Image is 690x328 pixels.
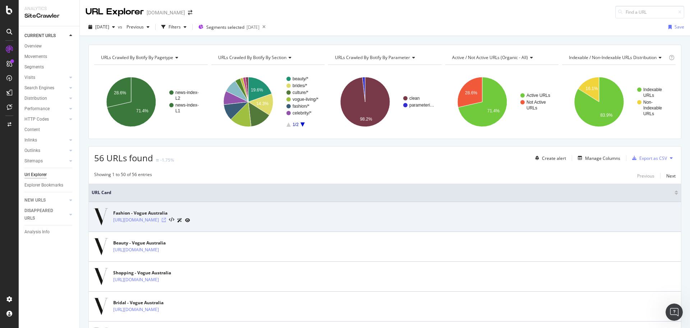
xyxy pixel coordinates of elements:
div: NEW URLS [24,197,46,204]
div: Performance [24,105,50,113]
text: 28.6% [465,90,477,95]
button: Segments selected[DATE] [195,21,259,33]
div: DISAPPEARED URLS [24,207,61,222]
div: Movements [24,53,47,60]
a: Explorer Bookmarks [24,181,74,189]
a: [URL][DOMAIN_NAME] [113,306,159,313]
button: Next [666,171,676,180]
span: Segments selected [206,24,244,30]
div: Beauty - Vogue Australia [113,240,190,246]
div: Overview [24,42,42,50]
button: Manage Columns [575,154,620,162]
div: Save [675,24,684,30]
svg: A chart. [445,71,558,133]
text: URLs [643,93,654,98]
h4: URLs Crawled By Botify By parameter [333,52,435,63]
text: 28.6% [114,90,126,95]
svg: A chart. [211,71,324,133]
text: 71.4% [136,108,148,113]
button: Previous [124,21,152,33]
div: Content [24,126,40,134]
div: [DATE] [247,24,259,30]
div: arrow-right-arrow-left [188,10,192,15]
text: Non- [643,100,653,105]
text: Indexable [643,105,662,111]
div: Filters [169,24,181,30]
a: Open in help center [95,277,152,283]
div: Search Engines [24,84,54,92]
div: Segments [24,63,44,71]
text: news-index- [175,103,199,108]
div: Url Explorer [24,171,47,179]
a: CURRENT URLS [24,32,67,40]
text: news-index- [175,90,199,95]
text: 16.1% [586,86,598,91]
text: URLs [526,105,537,111]
button: View HTML Source [169,217,174,223]
div: Shopping - Vogue Australia [113,270,190,276]
div: A chart. [94,71,207,133]
a: Visit Online Page [162,218,166,222]
div: Close [230,3,243,16]
div: Outlinks [24,147,40,154]
a: [URL][DOMAIN_NAME] [113,246,159,253]
a: [URL][DOMAIN_NAME] [113,276,159,283]
text: L2 [175,96,180,101]
div: -1.75% [160,157,174,163]
a: Content [24,126,74,134]
div: Inlinks [24,136,37,144]
div: Export as CSV [639,155,667,161]
a: Url Explorer [24,171,74,179]
div: Showing 1 to 50 of 56 entries [94,171,152,180]
button: Export as CSV [629,152,667,164]
a: Movements [24,53,74,60]
img: main image [92,297,110,315]
span: 😃 [137,253,147,268]
text: vogue-living/* [293,97,318,102]
button: Filters [158,21,189,33]
div: Manage Columns [585,155,620,161]
div: Analysis Info [24,228,50,236]
img: main image [92,238,110,256]
div: Bridal - Vogue Australia [113,300,190,306]
button: Previous [637,171,654,180]
text: 1/2 [293,122,299,127]
text: 14.3% [256,101,268,106]
a: NEW URLS [24,197,67,204]
div: Sitemaps [24,157,43,165]
text: L1 [175,108,180,113]
h4: Indexable / Non-Indexable URLs Distribution [567,52,667,63]
img: main image [92,268,110,286]
button: Create alert [532,152,566,164]
text: Indexable [643,87,662,92]
a: Segments [24,63,74,71]
a: URL Inspection [185,216,190,224]
div: Create alert [542,155,566,161]
text: URLs [643,111,654,116]
a: [URL][DOMAIN_NAME] [113,216,159,224]
a: AI Url Details [177,216,182,224]
text: 98.2% [360,117,372,122]
div: A chart. [328,71,441,133]
img: main image [92,208,110,226]
span: smiley reaction [133,253,152,268]
text: 19.6% [251,87,263,93]
span: Previous [124,24,144,30]
span: vs [118,24,124,30]
svg: A chart. [562,71,675,133]
span: 😐 [118,253,129,268]
div: Next [666,173,676,179]
text: Active URLs [526,93,550,98]
input: Find a URL [615,6,684,18]
text: parameteri… [409,103,434,108]
iframe: Intercom live chat [666,304,683,321]
a: Inlinks [24,136,67,144]
button: go back [5,3,18,17]
span: Indexable / Non-Indexable URLs distribution [569,54,657,60]
div: URL Explorer [86,6,144,18]
span: URLs Crawled By Botify By pagetype [101,54,173,60]
div: SiteCrawler [24,12,74,20]
a: Analysis Info [24,228,74,236]
span: URLs Crawled By Botify By parameter [335,54,410,60]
